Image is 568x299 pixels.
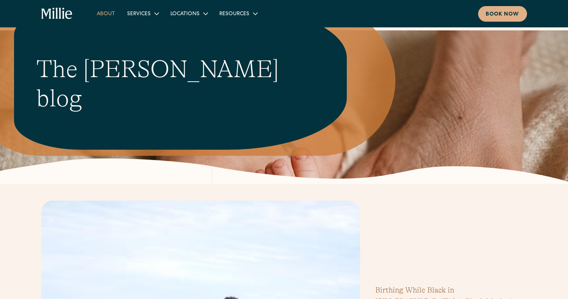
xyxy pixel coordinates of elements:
div: Book now [486,11,519,19]
a: About [91,7,121,20]
div: Resources [213,7,263,20]
div: Locations [170,10,200,18]
a: home [41,8,73,20]
div: Services [127,10,151,18]
div: Services [121,7,164,20]
a: Book now [478,6,527,22]
div: Resources [219,10,249,18]
div: Locations [164,7,213,20]
h1: The [PERSON_NAME] blog [36,55,298,113]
